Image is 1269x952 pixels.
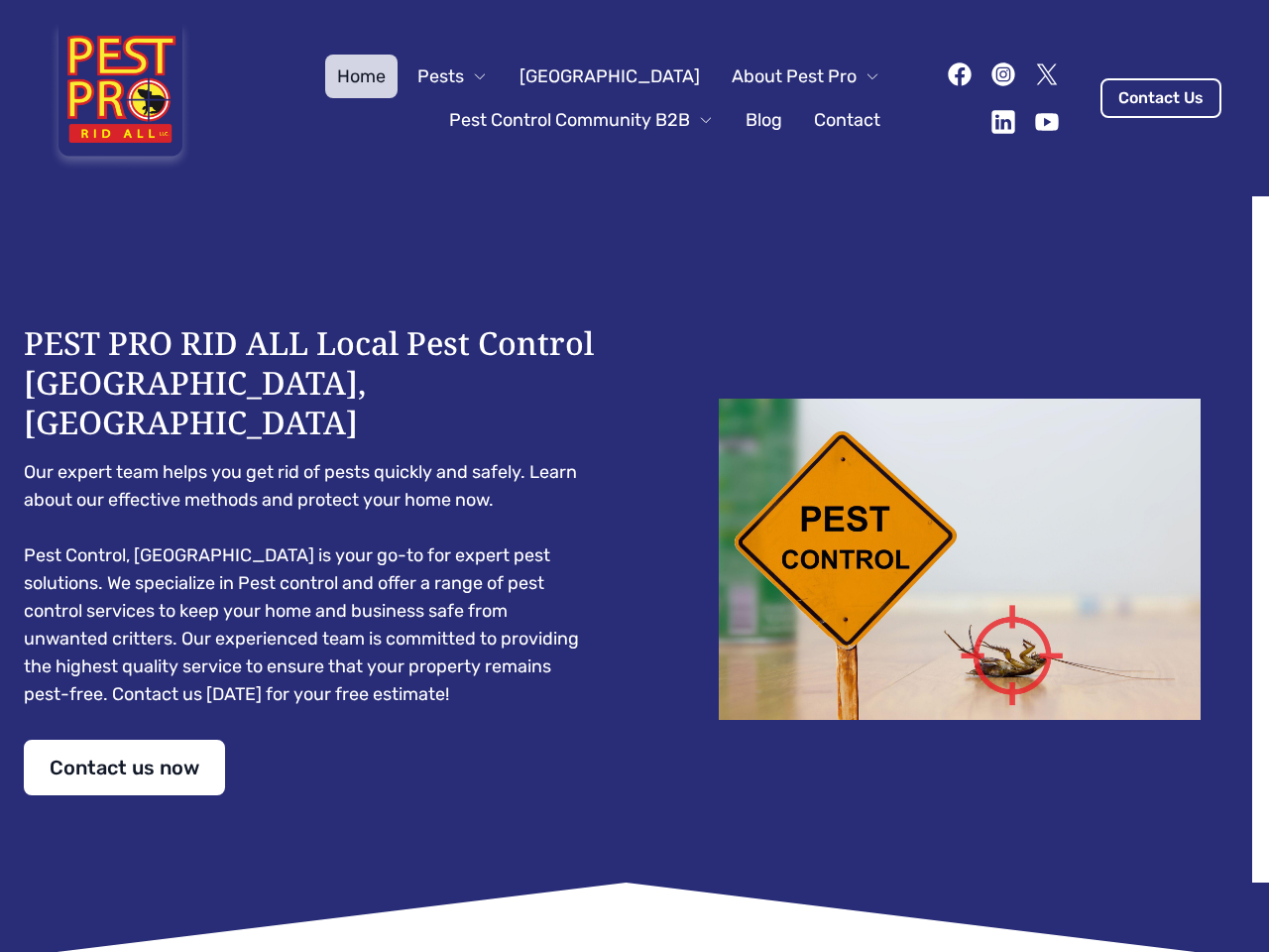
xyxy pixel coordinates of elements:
img: Dead cockroach on floor with caution sign pest control [674,399,1245,720]
img: Pest Pro Rid All [48,24,193,173]
button: Pest Control Community B2B [437,98,726,142]
span: About Pest Pro [732,62,857,90]
a: Contact Us [1100,78,1221,118]
a: Home [325,55,398,98]
a: Contact us now [24,740,225,795]
pre: Our expert team helps you get rid of pests quickly and safely. Learn about our effective methods ... [24,458,595,708]
span: Pests [417,62,464,90]
a: Contact [802,98,892,142]
span: Pest Control Community B2B [449,106,690,134]
h1: PEST PRO RID ALL Local Pest Control [GEOGRAPHIC_DATA], [GEOGRAPHIC_DATA] [24,323,595,442]
button: About Pest Pro [720,55,892,98]
a: [GEOGRAPHIC_DATA] [508,55,712,98]
button: Pests [405,55,500,98]
a: Blog [734,98,794,142]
